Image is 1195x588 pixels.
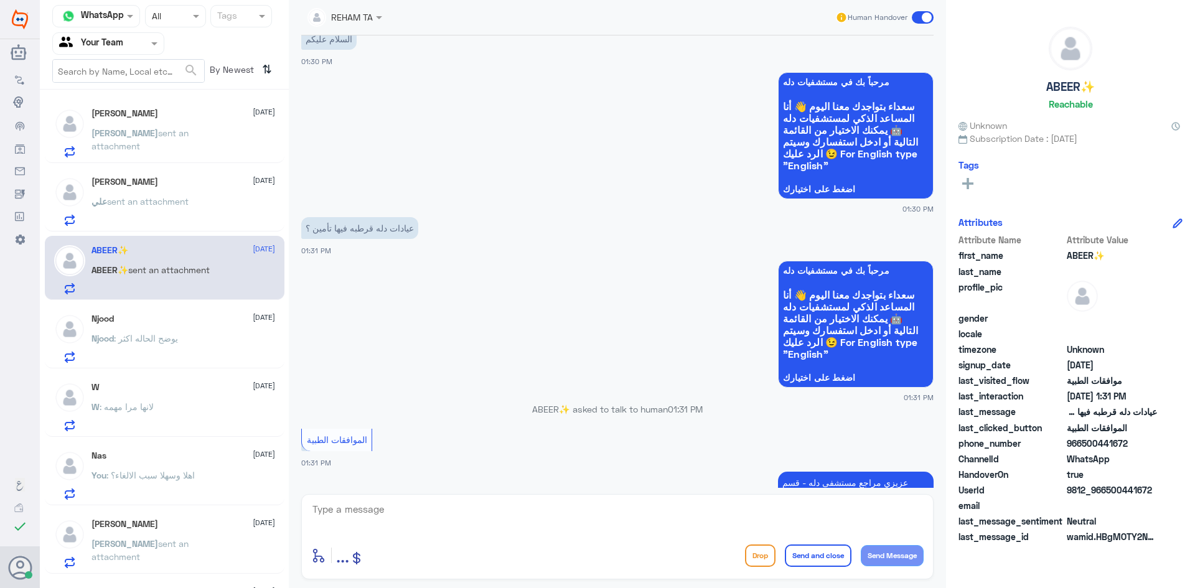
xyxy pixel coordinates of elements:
span: ChannelId [958,452,1064,465]
span: wamid.HBgMOTY2NTAwNDQxNjcyFQIAEhggMEFCNzQwOUE2OUVGNTFFODY0MENBMUI1Rjg2Q0I1RjIA [1067,530,1157,543]
p: ABEER✨ asked to talk to human [301,403,934,416]
span: 2 [1067,452,1157,465]
i: check [12,519,27,534]
span: [DATE] [253,517,275,528]
span: last_visited_flow [958,374,1064,387]
h5: علي الغامدي [91,177,158,187]
span: last_message_sentiment [958,515,1064,528]
span: Human Handover [848,12,907,23]
span: last_interaction [958,390,1064,403]
span: null [1067,499,1157,512]
span: ABEER✨ [1067,249,1157,262]
span: اضغط على اختيارك [783,184,929,194]
span: email [958,499,1064,512]
span: phone_number [958,437,1064,450]
span: ABEER✨ [91,264,128,275]
span: [DATE] [253,449,275,460]
span: [PERSON_NAME] [91,538,158,549]
p: 21/8/2025, 1:31 PM [301,217,418,239]
h6: Tags [958,159,979,170]
span: last_message [958,405,1064,418]
span: 01:31 PM [301,459,331,467]
img: defaultAdmin.png [54,245,85,276]
h5: Nas [91,450,106,461]
img: defaultAdmin.png [54,177,85,208]
img: whatsapp.png [59,7,78,26]
i: ⇅ [262,59,272,80]
img: defaultAdmin.png [54,382,85,413]
span: ... [336,544,349,566]
span: [PERSON_NAME] [91,128,158,138]
span: [DATE] [253,106,275,118]
span: [DATE] [253,312,275,323]
span: الموافقات الطبية [1067,421,1157,434]
img: defaultAdmin.png [54,450,85,482]
span: locale [958,327,1064,340]
span: 01:30 PM [902,203,934,214]
img: defaultAdmin.png [1067,281,1098,312]
span: : لانها مرا مهمه [100,401,154,412]
img: Widebot Logo [12,9,28,29]
span: By Newest [205,59,257,84]
span: Unknown [958,119,1007,132]
span: UserId [958,483,1064,497]
h5: Njood [91,314,114,324]
span: [DATE] [253,175,275,186]
span: signup_date [958,358,1064,371]
h5: ABEER✨ [1046,80,1095,94]
h5: سعد خالد [91,519,158,530]
span: first_name [958,249,1064,262]
h6: Attributes [958,217,1003,228]
button: search [184,60,199,81]
button: Send Message [861,545,924,566]
span: 01:31 PM [668,404,703,414]
span: 2025-08-21T10:31:37.078Z [1067,390,1157,403]
span: sent an attachment [128,264,210,275]
h5: W [91,382,100,393]
span: [DATE] [253,243,275,254]
img: defaultAdmin.png [54,519,85,550]
div: Tags [215,9,237,25]
span: مرحباً بك في مستشفيات دله [783,77,929,87]
button: Send and close [785,544,851,567]
span: 0 [1067,515,1157,528]
img: defaultAdmin.png [54,314,85,345]
button: Drop [745,544,776,567]
span: مرحباً بك في مستشفيات دله [783,266,929,276]
span: Attribute Name [958,233,1064,246]
span: 9812_966500441672 [1067,483,1157,497]
span: سعداء بتواجدك معنا اليوم 👋 أنا المساعد الذكي لمستشفيات دله 🤖 يمكنك الاختيار من القائمة التالية أو... [783,100,929,171]
input: Search by Name, Local etc… [53,60,204,82]
span: null [1067,327,1157,340]
h5: سلمان [91,108,158,119]
span: Attribute Value [1067,233,1157,246]
span: موافقات الطبية [1067,374,1157,387]
span: الموافقات الطبية [307,434,367,445]
span: 2025-08-21T10:30:57.516Z [1067,358,1157,371]
h6: Reachable [1049,98,1093,110]
span: null [1067,312,1157,325]
button: Avatar [8,556,32,579]
span: 01:30 PM [301,57,332,65]
span: اضغط على اختيارك [783,373,929,383]
span: search [184,63,199,78]
h5: ABEER✨ [91,245,128,256]
span: عيادات دله قرطبه فيها تأمين ؟ [1067,405,1157,418]
span: Njood [91,333,114,343]
span: profile_pic [958,281,1064,309]
span: Unknown [1067,343,1157,356]
span: : اهلا وسهلا سبب الالغاء؟ [106,470,195,480]
span: 01:31 PM [301,246,331,254]
span: timezone [958,343,1064,356]
span: sent an attachment [107,196,189,207]
span: : يوضح الحاله اكثر [114,333,178,343]
span: last_message_id [958,530,1064,543]
span: true [1067,468,1157,481]
p: 21/8/2025, 1:30 PM [301,28,357,50]
img: defaultAdmin.png [54,108,85,139]
span: علي [91,196,107,207]
span: سعداء بتواجدك معنا اليوم 👋 أنا المساعد الذكي لمستشفيات دله 🤖 يمكنك الاختيار من القائمة التالية أو... [783,289,929,360]
span: [DATE] [253,380,275,391]
img: yourTeam.svg [59,34,78,53]
span: You [91,470,106,480]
